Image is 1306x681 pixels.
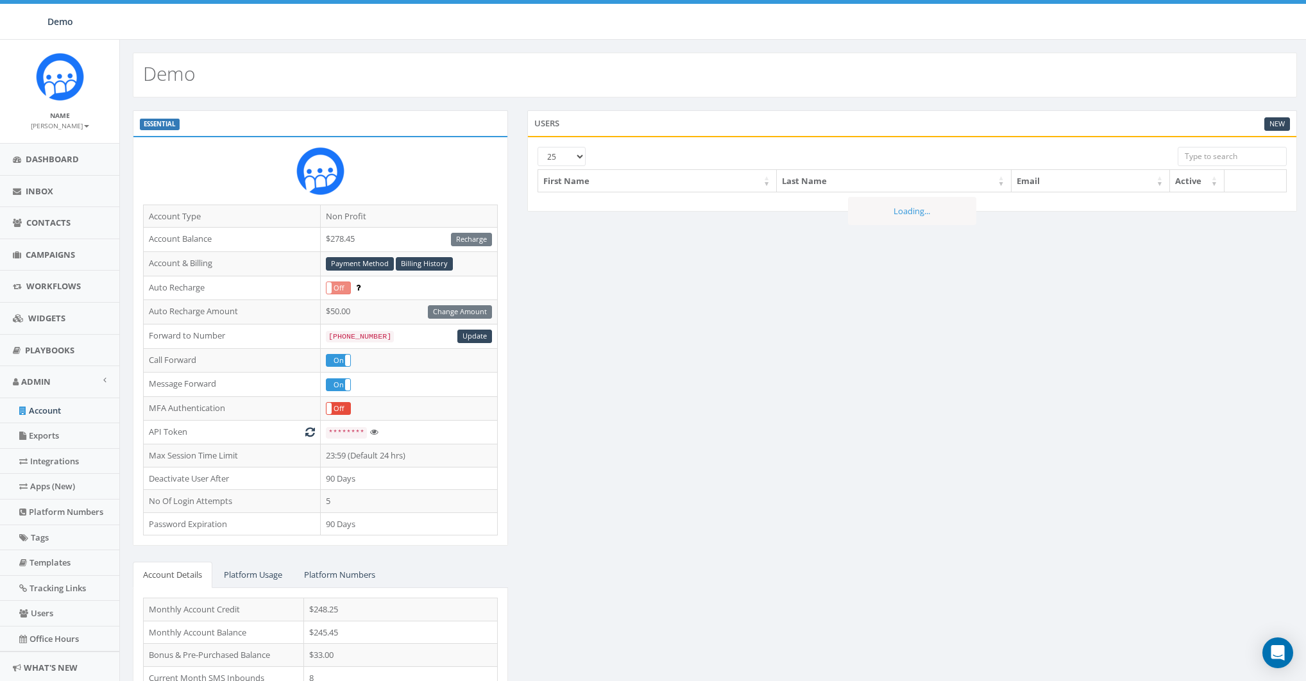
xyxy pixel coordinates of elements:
[26,185,53,197] span: Inbox
[144,276,321,300] td: Auto Recharge
[144,251,321,276] td: Account & Billing
[144,348,321,373] td: Call Forward
[320,444,497,467] td: 23:59 (Default 24 hrs)
[26,280,81,292] span: Workflows
[326,331,394,342] code: [PHONE_NUMBER]
[21,376,51,387] span: Admin
[31,121,89,130] small: [PERSON_NAME]
[538,170,777,192] th: First Name
[26,153,79,165] span: Dashboard
[320,300,497,324] td: $50.00
[304,621,498,644] td: $245.45
[28,312,65,324] span: Widgets
[320,467,497,490] td: 90 Days
[320,512,497,535] td: 90 Days
[26,249,75,260] span: Campaigns
[144,300,321,324] td: Auto Recharge Amount
[36,53,84,101] img: Icon_1.png
[320,490,497,513] td: 5
[144,490,321,513] td: No Of Login Attempts
[1178,147,1287,166] input: Type to search
[320,228,497,252] td: $278.45
[143,63,196,84] h2: Demo
[326,402,351,415] div: OnOff
[1262,637,1293,668] div: Open Intercom Messenger
[144,373,321,397] td: Message Forward
[26,217,71,228] span: Contacts
[326,403,350,414] label: Off
[304,644,498,667] td: $33.00
[24,662,78,673] span: What's New
[133,562,212,588] a: Account Details
[304,598,498,621] td: $248.25
[396,257,453,271] a: Billing History
[1012,170,1170,192] th: Email
[326,282,350,294] label: Off
[356,282,360,293] span: Enable to prevent campaign failure.
[296,147,344,195] img: Icon_1.png
[1264,117,1290,131] a: New
[144,421,321,444] td: API Token
[305,428,315,436] i: Generate New Token
[777,170,1011,192] th: Last Name
[848,197,976,226] div: Loading...
[47,15,73,28] span: Demo
[140,119,180,130] label: ESSENTIAL
[326,378,351,391] div: OnOff
[144,512,321,535] td: Password Expiration
[144,324,321,348] td: Forward to Number
[326,379,350,391] label: On
[1170,170,1225,192] th: Active
[144,598,304,621] td: Monthly Account Credit
[326,355,350,366] label: On
[144,205,321,228] td: Account Type
[50,111,70,120] small: Name
[144,444,321,467] td: Max Session Time Limit
[214,562,293,588] a: Platform Usage
[294,562,386,588] a: Platform Numbers
[144,228,321,252] td: Account Balance
[31,119,89,131] a: [PERSON_NAME]
[457,330,492,343] a: Update
[326,282,351,294] div: OnOff
[144,467,321,490] td: Deactivate User After
[144,621,304,644] td: Monthly Account Balance
[326,257,394,271] a: Payment Method
[144,644,304,667] td: Bonus & Pre-Purchased Balance
[144,396,321,421] td: MFA Authentication
[320,205,497,228] td: Non Profit
[25,344,74,356] span: Playbooks
[326,354,351,367] div: OnOff
[527,110,1297,136] div: Users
